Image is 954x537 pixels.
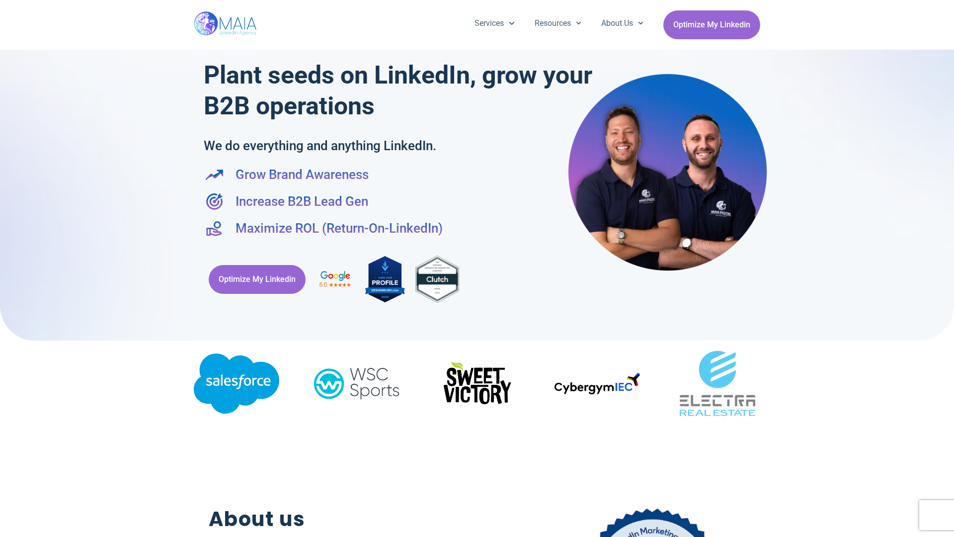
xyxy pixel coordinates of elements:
[555,373,640,398] div: 16 / 19
[233,192,368,211] span: Increase B2B Lead Gen
[233,219,443,238] span: Maximize ROL (Return-On-LinkedIn)
[204,136,532,155] h2: We do everything and anything LinkedIn.
[525,10,591,36] a: Resources
[675,341,760,430] div: 17 / 19
[314,361,399,406] img: WSC_Sports_Logo
[194,341,760,430] div: Image Carousel
[209,504,488,535] h2: About us
[194,354,279,413] img: salesforce-2
[568,73,767,271] img: Maia Digital- Shay & Eli
[663,10,760,39] a: Optimize My Linkedin
[675,341,760,426] img: „…˜ƒ„ (1) (1)
[219,270,296,289] span: Optimize My Linkedin
[194,354,279,417] div: 13 / 19
[204,60,597,121] h1: Plant seeds on LinkedIn, grow your B2B operations
[365,253,405,306] img: MAIA Digital's rating on DesignRush, the industry-leading B2B Marketplace connecting brands with ...
[233,165,369,184] span: Grow Brand Awareness
[591,10,653,36] a: About Us
[434,354,520,417] div: 15 / 19
[465,10,524,36] a: Services
[434,354,520,414] img: $OwNX5LDC34w6wqMnsaxDKaRVNkuSzWXvGhDW5fUi8uqd8sg6cxLca9
[555,373,640,394] img: Dark-modeoff-Gradienton
[314,361,399,409] div: 14 / 19
[209,265,306,294] a: Optimize My Linkedin
[465,10,653,36] nav: Menu
[673,15,750,34] span: Optimize My Linkedin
